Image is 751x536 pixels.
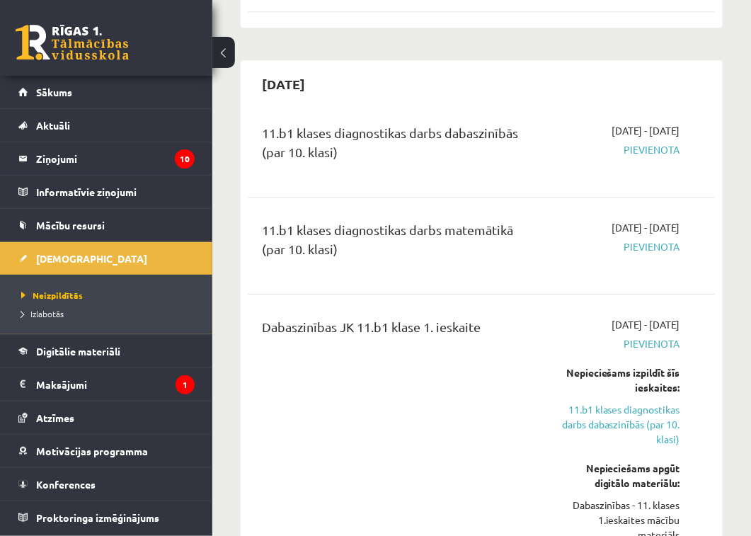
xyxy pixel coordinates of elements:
a: Neizpildītās [21,289,198,302]
div: Nepieciešams izpildīt šīs ieskaites: [555,365,680,395]
span: Atzīmes [36,411,74,424]
a: Digitālie materiāli [18,335,195,367]
i: 1 [176,375,195,394]
a: Aktuāli [18,109,195,142]
a: Maksājumi1 [18,368,195,401]
span: Izlabotās [21,308,64,319]
span: Neizpildītās [21,290,83,301]
div: 11.b1 klases diagnostikas darbs dabaszinībās (par 10. klasi) [262,123,534,169]
a: Sākums [18,76,195,108]
a: Motivācijas programma [18,435,195,467]
span: [DATE] - [DATE] [612,123,680,138]
span: [DEMOGRAPHIC_DATA] [36,252,147,265]
a: Informatīvie ziņojumi [18,176,195,208]
span: [DATE] - [DATE] [612,317,680,332]
span: Sākums [36,86,72,98]
span: Konferences [36,478,96,491]
a: Izlabotās [21,307,198,320]
a: Ziņojumi10 [18,142,195,175]
a: 11.b1 klases diagnostikas darbs dabaszinībās (par 10. klasi) [555,402,680,447]
span: Pievienota [555,336,680,351]
a: Rīgas 1. Tālmācības vidusskola [16,25,129,60]
span: Proktoringa izmēģinājums [36,511,159,524]
legend: Ziņojumi [36,142,195,175]
div: 11.b1 klases diagnostikas darbs matemātikā (par 10. klasi) [262,220,534,266]
a: [DEMOGRAPHIC_DATA] [18,242,195,275]
span: Digitālie materiāli [36,345,120,358]
span: Mācību resursi [36,219,105,232]
span: Aktuāli [36,119,70,132]
a: Proktoringa izmēģinājums [18,501,195,534]
a: Atzīmes [18,401,195,434]
a: Konferences [18,468,195,501]
a: Mācību resursi [18,209,195,241]
div: Dabaszinības JK 11.b1 klase 1. ieskaite [262,317,534,343]
i: 10 [175,149,195,169]
span: Pievienota [555,239,680,254]
span: [DATE] - [DATE] [612,220,680,235]
div: Nepieciešams apgūt digitālo materiālu: [555,461,680,491]
span: Pievienota [555,142,680,157]
h2: [DATE] [248,67,319,101]
legend: Informatīvie ziņojumi [36,176,195,208]
span: Motivācijas programma [36,445,148,457]
legend: Maksājumi [36,368,195,401]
